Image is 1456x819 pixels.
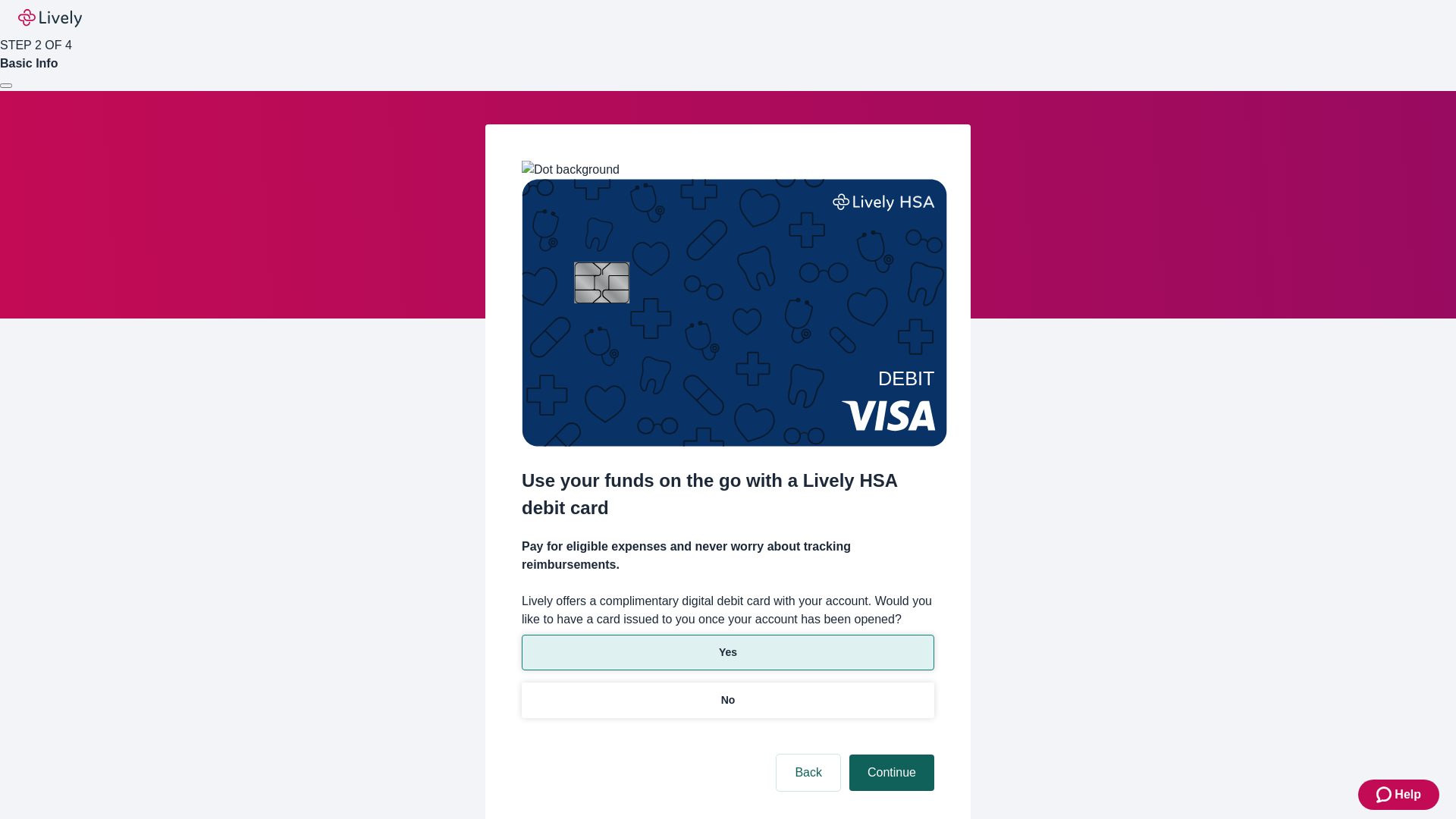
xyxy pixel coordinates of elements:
[849,755,934,791] button: Continue
[522,682,934,718] button: No
[522,467,934,522] h2: Use your funds on the go with a Lively HSA debit card
[777,755,840,791] button: Back
[1358,780,1439,810] button: Zendesk support iconHelp
[721,692,736,708] p: No
[522,161,620,179] img: Dot background
[18,9,82,27] img: Lively
[1395,786,1421,804] span: Help
[522,179,947,447] img: Debit card
[522,635,934,670] button: Yes
[522,538,934,574] h4: Pay for eligible expenses and never worry about tracking reimbursements.
[1376,786,1395,804] svg: Zendesk support icon
[522,592,934,629] label: Lively offers a complimentary digital debit card with your account. Would you like to have a card...
[719,645,737,661] p: Yes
